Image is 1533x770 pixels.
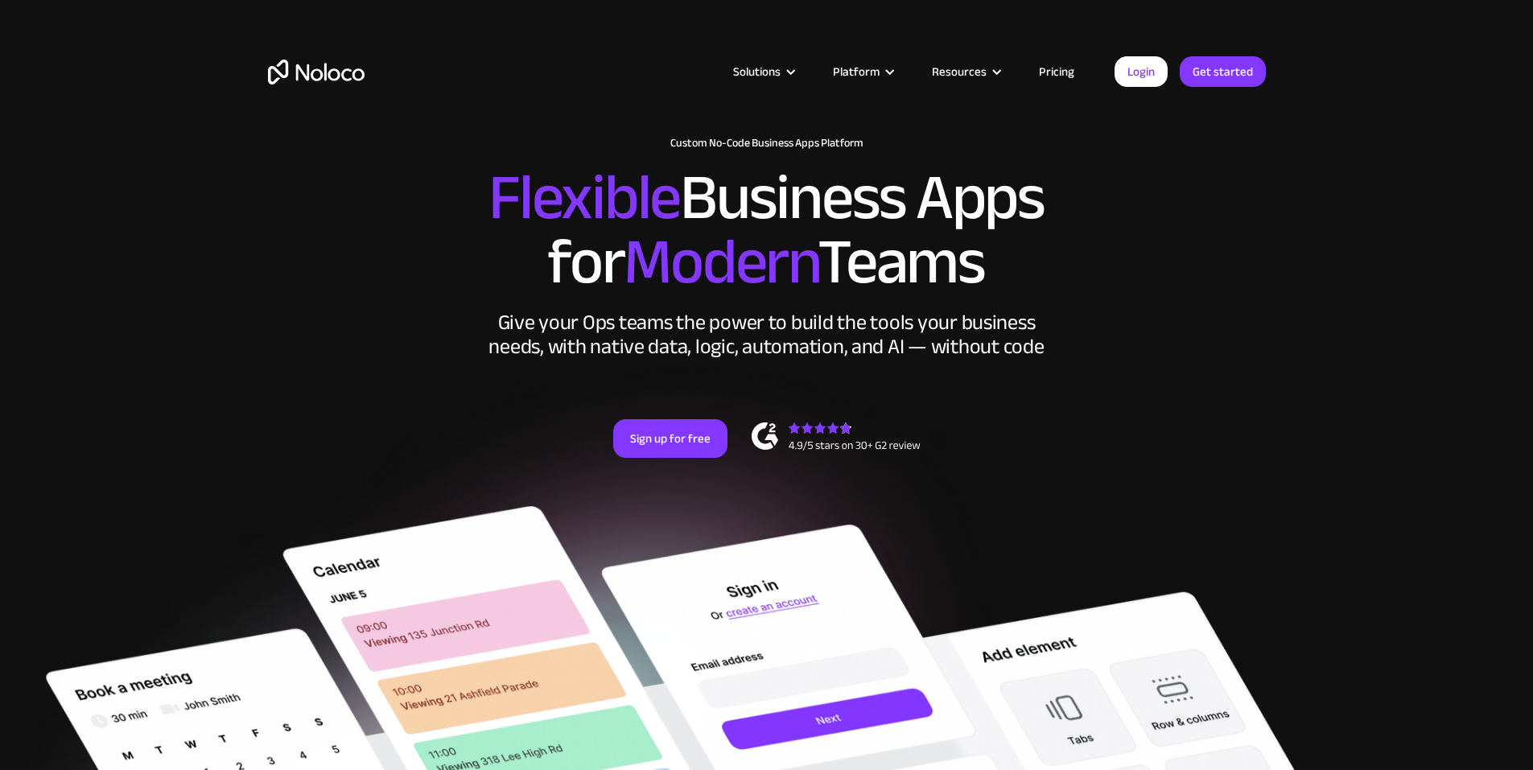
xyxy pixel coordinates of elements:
[268,166,1266,294] h2: Business Apps for Teams
[613,419,727,458] a: Sign up for free
[488,138,680,257] span: Flexible
[268,60,365,84] a: home
[713,61,813,82] div: Solutions
[624,202,818,322] span: Modern
[932,61,987,82] div: Resources
[833,61,880,82] div: Platform
[912,61,1019,82] div: Resources
[1115,56,1168,87] a: Login
[1019,61,1094,82] a: Pricing
[1180,56,1266,87] a: Get started
[813,61,912,82] div: Platform
[733,61,781,82] div: Solutions
[485,311,1049,359] div: Give your Ops teams the power to build the tools your business needs, with native data, logic, au...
